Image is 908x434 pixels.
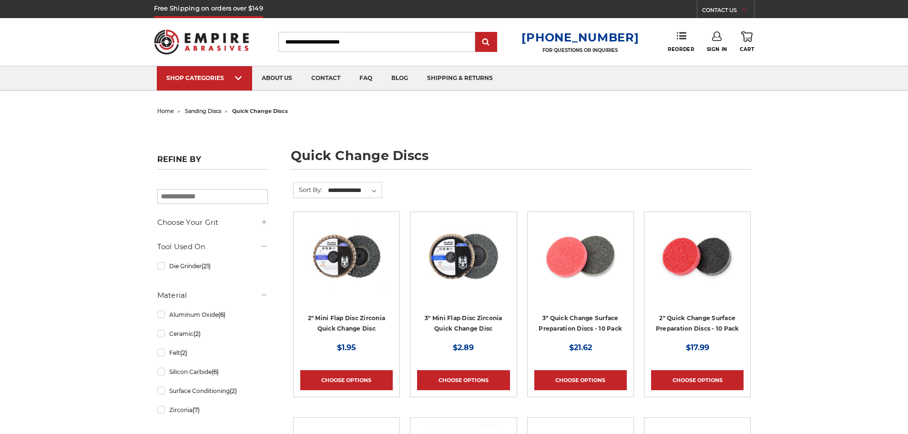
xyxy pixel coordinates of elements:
[534,219,627,311] a: 3 inch surface preparation discs
[252,66,302,91] a: about us
[417,219,510,311] a: BHA 3" Quick Change 60 Grit Flap Disc for Fine Grinding and Finishing
[218,311,225,318] span: (6)
[337,343,356,352] span: $1.95
[542,219,619,295] img: 3 inch surface preparation discs
[521,30,639,44] a: [PHONE_NUMBER]
[740,31,754,52] a: Cart
[157,217,268,228] h5: Choose Your Grit
[294,182,322,197] label: Sort By:
[157,290,268,301] h5: Material
[521,47,639,53] p: FOR QUESTIONS OR INQUIRIES
[569,343,592,352] span: $21.62
[154,23,249,61] img: Empire Abrasives
[534,370,627,390] a: Choose Options
[232,108,288,114] span: quick change discs
[157,402,268,418] a: Zirconia(7)
[477,33,496,52] input: Submit
[180,349,187,356] span: (2)
[656,314,739,333] a: 2" Quick Change Surface Preparation Discs - 10 Pack
[157,325,268,342] a: Ceramic(2)
[425,314,502,333] a: 3" Mini Flap Disc Zirconia Quick Change Disc
[418,66,502,91] a: shipping & returns
[350,66,382,91] a: faq
[157,383,268,399] a: Surface Conditioning(2)
[157,344,268,361] a: Felt(2)
[166,74,243,81] div: SHOP CATEGORIES
[202,262,211,270] span: (21)
[291,149,751,170] h1: quick change discs
[157,155,268,170] h5: Refine by
[300,370,393,390] a: Choose Options
[308,314,386,333] a: 2" Mini Flap Disc Zirconia Quick Change Disc
[308,219,385,295] img: Black Hawk Abrasives 2-inch Zirconia Flap Disc with 60 Grit Zirconia for Smooth Finishing
[539,314,622,333] a: 3" Quick Change Surface Preparation Discs - 10 Pack
[157,108,174,114] a: home
[707,46,727,52] span: Sign In
[382,66,418,91] a: blog
[230,387,237,394] span: (2)
[193,406,200,414] span: (7)
[668,31,694,52] a: Reorder
[740,46,754,52] span: Cart
[686,343,709,352] span: $17.99
[417,370,510,390] a: Choose Options
[425,219,501,295] img: BHA 3" Quick Change 60 Grit Flap Disc for Fine Grinding and Finishing
[302,66,350,91] a: contact
[300,219,393,311] a: Black Hawk Abrasives 2-inch Zirconia Flap Disc with 60 Grit Zirconia for Smooth Finishing
[651,219,744,311] a: 2 inch surface preparation discs
[185,108,221,114] a: sanding discs
[659,219,735,295] img: 2 inch surface preparation discs
[157,241,268,252] h5: Tool Used On
[194,330,201,337] span: (2)
[668,46,694,52] span: Reorder
[702,5,754,18] a: CONTACT US
[326,183,382,198] select: Sort By:
[651,370,744,390] a: Choose Options
[157,363,268,380] a: Silicon Carbide(6)
[453,343,474,352] span: $2.89
[157,306,268,323] a: Aluminum Oxide(6)
[157,258,268,274] a: Die Grinder(21)
[212,368,219,375] span: (6)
